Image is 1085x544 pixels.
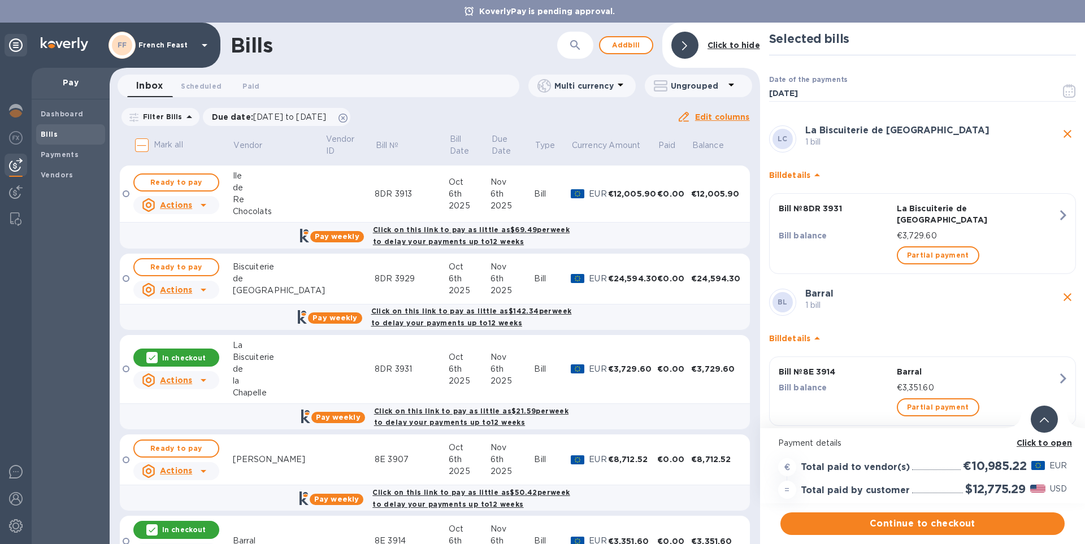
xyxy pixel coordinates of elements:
[692,140,724,151] p: Balance
[133,258,219,276] button: Ready to pay
[5,34,27,56] div: Unpin categories
[784,463,790,472] strong: €
[608,188,658,199] div: €12,005.90
[554,80,614,92] p: Multi currency
[233,194,325,206] div: Re
[778,134,788,143] b: LC
[779,366,892,377] p: Bill № 8E 3914
[897,398,979,416] button: Partial payment
[572,140,607,151] p: Currency
[136,78,163,94] span: Inbox
[778,298,788,306] b: BL
[375,273,449,285] div: 8DR 3929
[534,454,571,465] div: Bill
[695,112,750,121] u: Edit columns
[535,140,570,151] span: Type
[203,108,351,126] div: Due date:[DATE] to [DATE]
[449,351,491,363] div: Oct
[691,363,741,375] div: €3,729.60
[491,285,534,297] div: 2025
[144,176,209,189] span: Ready to pay
[805,288,834,299] b: Barral
[608,273,658,284] div: €24,594.30
[372,488,570,508] b: Click on this link to pay as little as $50.42 per week to delay your payments up to 12 weeks
[609,140,655,151] span: Amount
[805,125,989,136] b: La Biscuiterie de [GEOGRAPHIC_DATA]
[769,171,810,180] b: Bill details
[658,140,676,151] p: Paid
[233,170,325,182] div: Ile
[534,273,571,285] div: Bill
[233,340,325,351] div: La
[162,525,206,534] p: In checkout
[769,32,1076,46] h2: Selected bills
[41,150,79,159] b: Payments
[658,140,691,151] span: Paid
[657,188,691,199] div: €0.00
[449,454,491,465] div: 6th
[233,182,325,194] div: de
[608,363,658,375] div: €3,729.60
[133,439,219,458] button: Ready to pay
[154,139,183,151] p: Mark all
[231,33,272,57] h1: Bills
[492,133,533,157] span: Due Date
[449,465,491,477] div: 2025
[233,140,262,151] p: Vendor
[133,173,219,192] button: Ready to pay
[491,454,534,465] div: 6th
[608,454,658,465] div: €8,712.52
[326,133,359,157] p: Vendor ID
[692,140,739,151] span: Balance
[41,130,58,138] b: Bills
[449,200,491,212] div: 2025
[449,363,491,375] div: 6th
[897,203,1057,225] p: La Biscuiterie de [GEOGRAPHIC_DATA]
[41,37,88,51] img: Logo
[491,261,534,273] div: Nov
[769,193,1076,274] button: Bill №8DR 3931La Biscuiterie de [GEOGRAPHIC_DATA]Bill balance€3,729.60Partial payment
[535,140,555,151] p: Type
[144,260,209,274] span: Ready to pay
[491,176,534,188] div: Nov
[160,376,192,385] u: Actions
[491,200,534,212] div: 2025
[769,77,847,84] label: Date of the payments
[233,351,325,363] div: Biscuiterie
[769,356,1076,426] button: Bill №8E 3914BarralBill balance€3,351.60Partial payment
[474,6,621,17] p: KoverlyPay is pending approval.
[691,454,741,465] div: €8,712.52
[492,133,519,157] p: Due Date
[242,80,259,92] span: Paid
[1049,460,1067,472] p: EUR
[963,459,1026,473] h2: €10,985.22
[449,188,491,200] div: 6th
[657,454,691,465] div: €0.00
[376,140,399,151] p: Bill №
[373,225,570,246] b: Click on this link to pay as little as $69.49 per week to delay your payments up to 12 weeks
[907,401,969,414] span: Partial payment
[375,454,449,465] div: 8E 3907
[1050,483,1067,495] p: USD
[181,80,222,92] span: Scheduled
[897,366,1057,377] p: Barral
[769,157,1076,193] div: Billdetails
[801,485,910,496] h3: Total paid by customer
[609,38,643,52] span: Add bill
[534,363,571,375] div: Bill
[449,523,491,535] div: Oct
[491,351,534,363] div: Nov
[9,131,23,145] img: Foreign exchange
[162,353,206,363] p: In checkout
[314,495,359,503] b: Pay weekly
[316,413,361,421] b: Pay weekly
[779,203,892,214] p: Bill № 8DR 3931
[780,512,1065,535] button: Continue to checkout
[233,140,277,151] span: Vendor
[491,188,534,200] div: 6th
[315,232,359,241] b: Pay weekly
[491,375,534,387] div: 2025
[491,363,534,375] div: 6th
[41,77,101,88] p: Pay
[449,285,491,297] div: 2025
